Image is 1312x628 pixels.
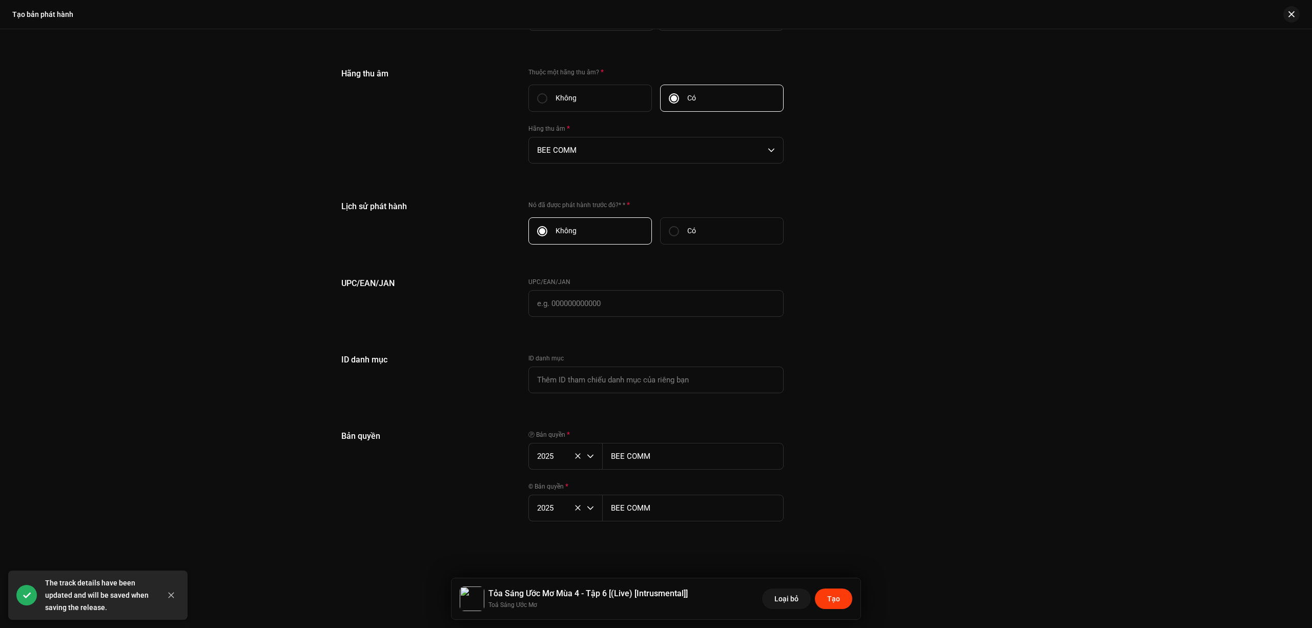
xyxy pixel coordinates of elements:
[556,93,577,104] p: Không
[341,200,512,213] h5: Lịch sử phát hành
[602,443,784,470] input: e.g. Label LLC
[556,226,577,236] p: Không
[827,589,840,609] span: Tạo
[528,68,784,76] label: Thuộc một hãng thu âm?
[687,93,696,104] p: Có
[528,354,564,362] label: ID danh mục
[762,589,811,609] button: Loại bỏ
[460,586,484,611] img: 78afd53f-e48f-408e-b801-4e041af440ff
[687,226,696,236] p: Có
[161,585,181,605] button: Close
[537,495,587,521] span: 2025
[45,577,153,614] div: The track details have been updated and will be saved when saving the release.
[528,124,570,133] label: Hãng thu âm
[537,443,587,469] span: 2025
[528,482,568,491] label: © Bản quyền
[528,367,784,393] input: Thêm ID tham chiếu danh mục của riêng bạn
[528,200,784,209] label: Nó đã được phát hành trước đó?* *
[341,430,512,442] h5: Bản quyền
[815,589,852,609] button: Tạo
[768,137,775,163] div: dropdown trigger
[341,277,512,290] h5: UPC/EAN/JAN
[341,68,512,80] h5: Hãng thu âm
[528,278,570,286] label: UPC/EAN/JAN
[602,495,784,521] input: e.g. Publisher LLC
[587,495,594,521] div: dropdown trigger
[587,443,594,469] div: dropdown trigger
[528,290,784,317] input: e.g. 000000000000
[537,137,768,163] span: BEE COMM
[774,589,798,609] span: Loại bỏ
[341,354,512,366] h5: ID danh mục
[528,430,570,439] label: Ⓟ Bản quyền
[488,588,688,600] h5: Tỏa Sáng Ước Mơ Mùa 4 - Tập 6 [(Live) [Intrusmental]]
[488,600,688,610] small: Tỏa Sáng Ước Mơ Mùa 4 - Tập 6 [(Live) [Intrusmental]]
